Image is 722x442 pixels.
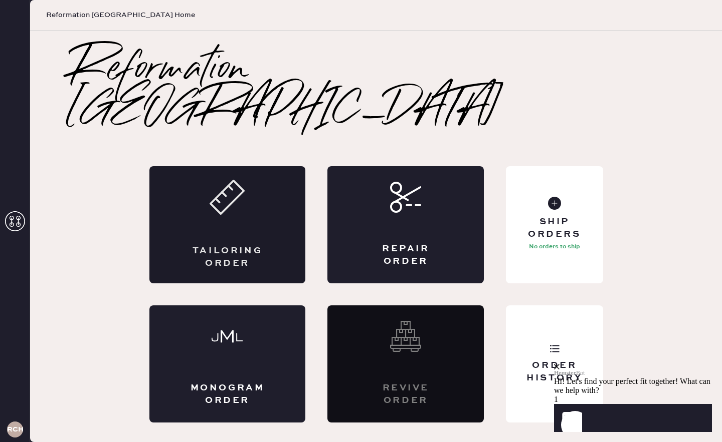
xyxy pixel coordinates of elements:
[46,10,195,20] span: Reformation [GEOGRAPHIC_DATA] Home
[554,303,719,440] iframe: Front Chat
[190,382,266,407] div: Monogram Order
[514,359,595,384] div: Order History
[514,216,595,241] div: Ship Orders
[529,241,580,253] p: No orders to ship
[190,245,266,270] div: Tailoring Order
[368,243,444,268] div: Repair Order
[327,305,484,422] div: Interested? Contact us at care@hemster.co
[368,382,444,407] div: Revive order
[7,426,23,433] h3: RCHA
[70,50,682,130] h2: Reformation [GEOGRAPHIC_DATA]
